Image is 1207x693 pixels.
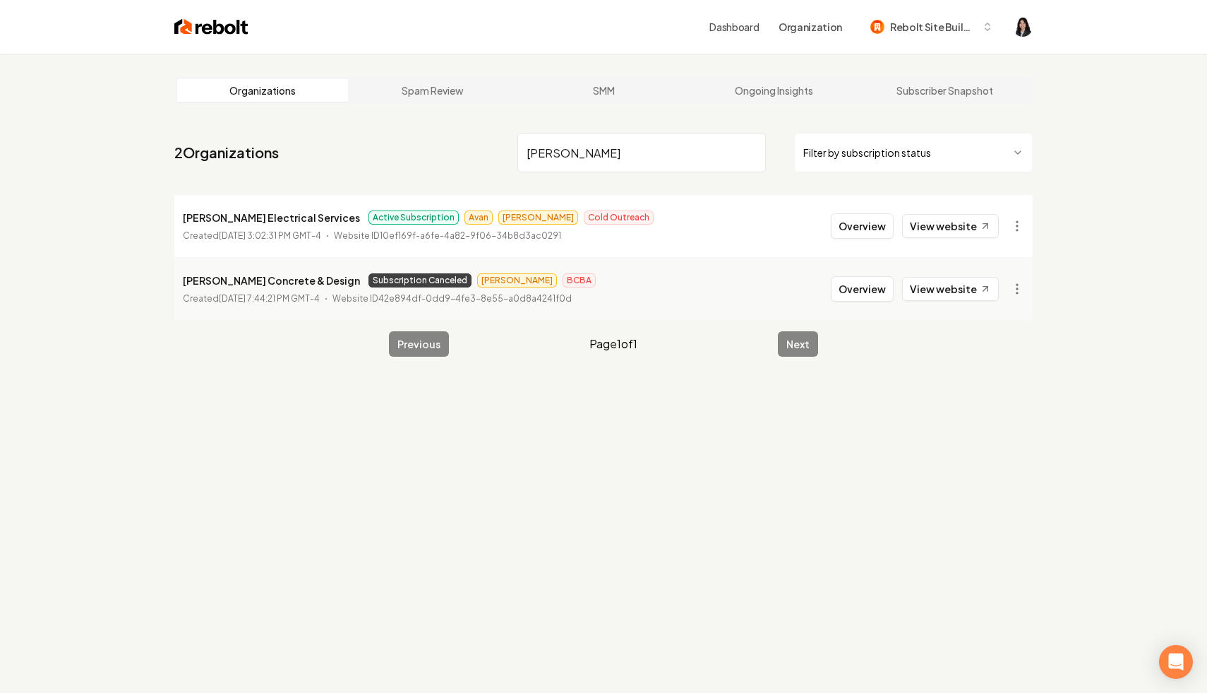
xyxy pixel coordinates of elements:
[589,336,637,353] span: Page 1 of 1
[368,273,472,288] span: Subscription Canceled
[831,213,894,239] button: Overview
[902,277,999,301] a: View website
[183,272,360,289] p: [PERSON_NAME] Concrete & Design
[902,214,999,238] a: View website
[584,211,654,225] span: Cold Outreach
[183,292,320,306] p: Created
[477,273,557,288] span: [PERSON_NAME]
[334,229,561,243] p: Website ID 10ef169f-a6fe-4a82-9f06-34b8d3ac0291
[332,292,572,306] p: Website ID 42e894df-0dd9-4fe3-8e55-a0d8a4241f0d
[174,143,279,162] a: 2Organizations
[890,20,976,35] span: Rebolt Site Builder
[518,79,689,102] a: SMM
[831,276,894,302] button: Overview
[517,133,766,172] input: Search by name or ID
[709,20,759,34] a: Dashboard
[1013,17,1033,37] button: Open user button
[219,293,320,304] time: [DATE] 7:44:21 PM GMT-4
[368,211,459,225] span: Active Subscription
[464,211,493,225] span: Avan
[183,229,321,243] p: Created
[348,79,519,102] a: Spam Review
[859,79,1030,102] a: Subscriber Snapshot
[870,20,884,34] img: Rebolt Site Builder
[177,79,348,102] a: Organizations
[183,209,360,226] p: [PERSON_NAME] Electrical Services
[219,230,321,241] time: [DATE] 3:02:31 PM GMT-4
[563,273,596,288] span: BCBA
[1159,645,1193,679] div: Open Intercom Messenger
[498,211,578,225] span: [PERSON_NAME]
[174,17,248,37] img: Rebolt Logo
[689,79,860,102] a: Ongoing Insights
[1013,17,1033,37] img: Haley Paramoure
[770,14,851,40] button: Organization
